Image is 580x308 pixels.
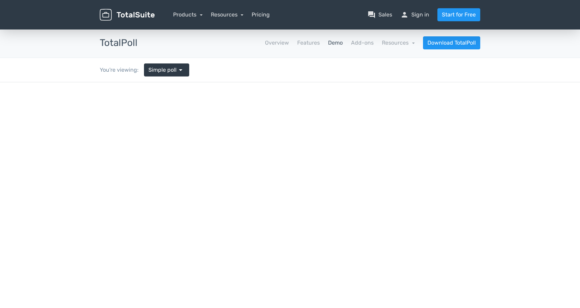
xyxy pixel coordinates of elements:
span: question_answer [367,11,376,19]
a: Download TotalPoll [423,36,480,49]
a: Pricing [252,11,270,19]
h3: TotalPoll [100,38,137,48]
a: Overview [265,39,289,47]
span: person [400,11,409,19]
a: Features [297,39,320,47]
span: arrow_drop_down [177,66,185,74]
span: Simple poll [148,66,177,74]
a: Start for Free [437,8,480,21]
a: question_answerSales [367,11,392,19]
img: TotalSuite for WordPress [100,9,155,21]
a: Demo [328,39,343,47]
a: Simple poll arrow_drop_down [144,63,189,76]
a: Resources [382,39,415,46]
a: Add-ons [351,39,374,47]
a: Resources [211,11,244,18]
div: You're viewing: [100,66,144,74]
a: personSign in [400,11,429,19]
a: Products [173,11,203,18]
